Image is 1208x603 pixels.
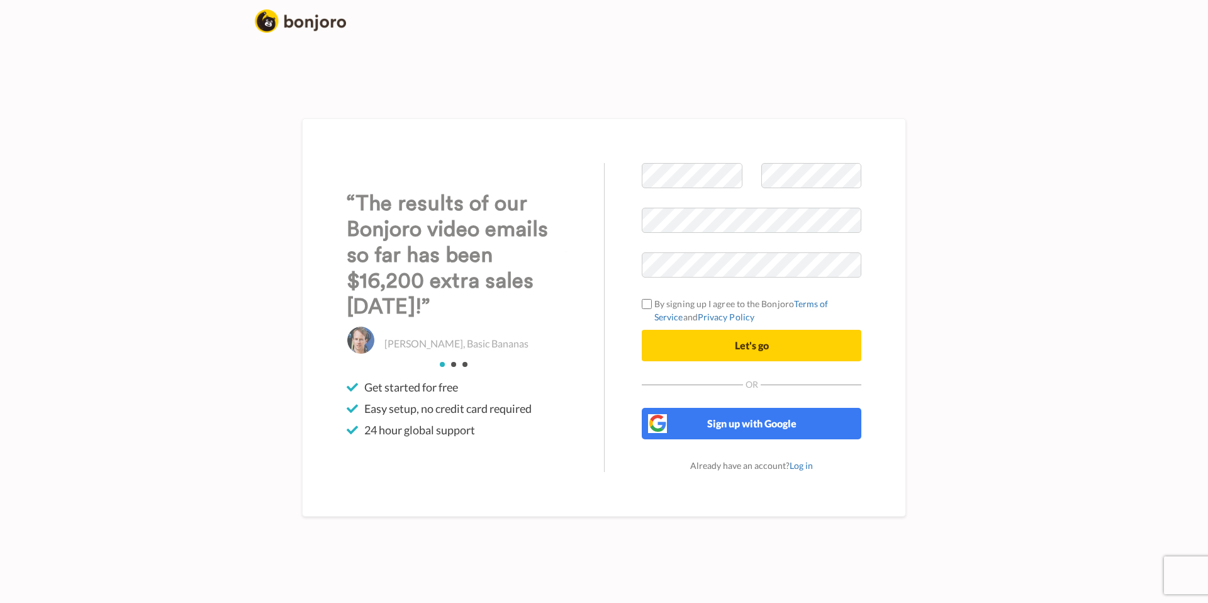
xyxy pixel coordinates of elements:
[743,380,761,389] span: Or
[642,330,861,361] button: Let's go
[364,401,532,416] span: Easy setup, no credit card required
[347,191,566,320] h3: “The results of our Bonjoro video emails so far has been $16,200 extra sales [DATE]!”
[698,312,754,322] a: Privacy Policy
[364,380,458,395] span: Get started for free
[707,417,797,429] span: Sign up with Google
[790,460,813,471] a: Log in
[735,339,769,351] span: Let's go
[347,326,375,354] img: Christo Hall, Basic Bananas
[255,9,346,33] img: logo_full.png
[654,298,829,322] a: Terms of Service
[642,408,861,439] button: Sign up with Google
[384,337,528,351] p: [PERSON_NAME], Basic Bananas
[690,460,813,471] span: Already have an account?
[642,299,652,309] input: By signing up I agree to the BonjoroTerms of ServiceandPrivacy Policy
[364,422,475,437] span: 24 hour global support
[642,297,861,324] label: By signing up I agree to the Bonjoro and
